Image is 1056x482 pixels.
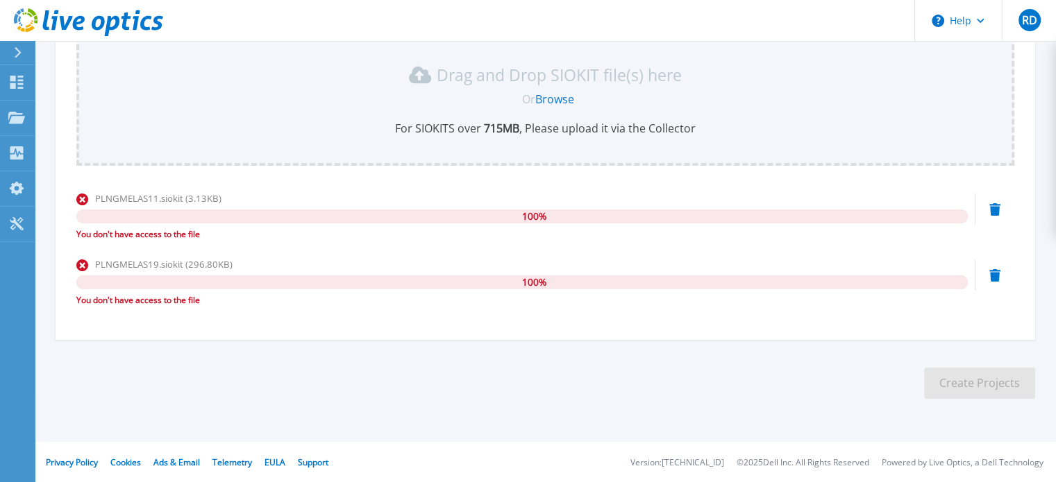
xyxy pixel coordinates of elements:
li: Powered by Live Optics, a Dell Technology [882,458,1044,467]
button: Create Projects [924,368,1035,399]
a: Telemetry [212,456,252,468]
li: © 2025 Dell Inc. All Rights Reserved [737,458,869,467]
div: You don't have access to the file [76,227,968,241]
a: EULA [265,456,285,468]
p: For SIOKITS over , Please upload it via the Collector [85,121,1006,136]
li: Version: [TECHNICAL_ID] [630,458,724,467]
a: Ads & Email [153,456,200,468]
span: PLNGMELAS11.siokit (3.13KB) [95,192,221,205]
div: You don't have access to the file [76,293,968,307]
b: 715 MB [481,121,519,136]
span: 100 % [522,275,546,289]
span: Or [522,92,535,107]
p: Drag and Drop SIOKIT file(s) here [437,68,682,82]
a: Cookies [110,456,141,468]
a: Browse [535,92,574,107]
a: Support [298,456,328,468]
span: PLNGMELAS19.siokit (296.80KB) [95,258,233,270]
div: Drag and Drop SIOKIT file(s) here OrBrowseFor SIOKITS over 715MB, Please upload it via the Collector [85,64,1006,136]
a: Privacy Policy [46,456,98,468]
span: RD [1021,15,1037,26]
span: 100 % [522,209,546,223]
